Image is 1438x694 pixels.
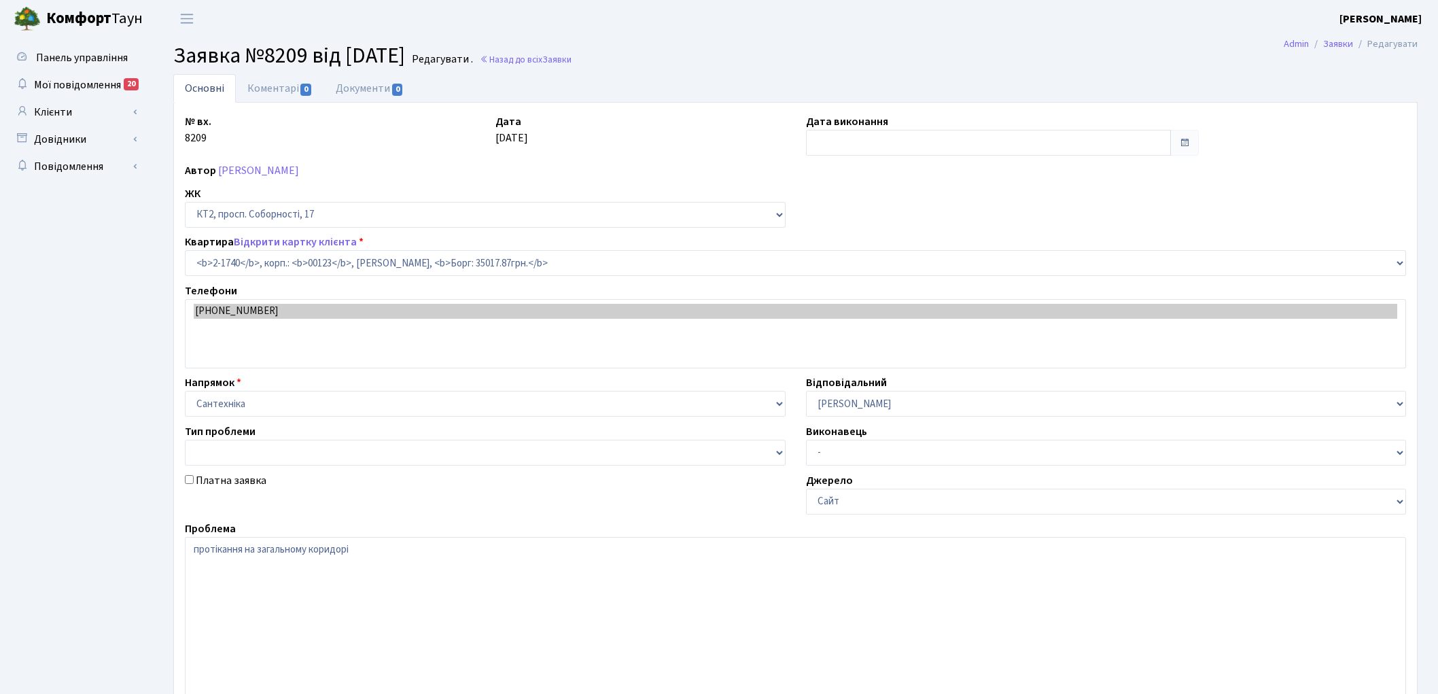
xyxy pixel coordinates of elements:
select: ) [185,250,1406,276]
label: Виконавець [806,423,867,440]
a: Довідники [7,126,143,153]
span: 0 [392,84,403,96]
label: Проблема [185,521,236,537]
span: Заявка №8209 від [DATE] [173,40,405,71]
label: ЖК [185,186,200,202]
span: Панель управління [36,50,128,65]
small: Редагувати . [409,53,473,66]
nav: breadcrumb [1263,30,1438,58]
label: Квартира [185,234,364,250]
label: Напрямок [185,375,241,391]
li: Редагувати [1353,37,1418,52]
label: Джерело [806,472,853,489]
a: Назад до всіхЗаявки [480,53,572,66]
a: Відкрити картку клієнта [234,235,357,249]
span: 0 [300,84,311,96]
label: Дата виконання [806,114,888,130]
a: Панель управління [7,44,143,71]
img: logo.png [14,5,41,33]
label: Відповідальний [806,375,887,391]
button: Переключити навігацію [170,7,204,30]
a: Заявки [1323,37,1353,51]
span: Таун [46,7,143,31]
label: Тип проблеми [185,423,256,440]
a: Клієнти [7,99,143,126]
label: Автор [185,162,216,179]
a: Мої повідомлення20 [7,71,143,99]
div: 8209 [175,114,485,156]
span: Мої повідомлення [34,77,121,92]
a: Коментарі [236,74,324,103]
option: [PHONE_NUMBER] [194,304,1397,319]
label: Телефони [185,283,237,299]
div: [DATE] [485,114,796,156]
a: Документи [324,74,415,103]
label: Платна заявка [196,472,266,489]
label: № вх. [185,114,211,130]
a: Повідомлення [7,153,143,180]
a: Admin [1284,37,1309,51]
a: [PERSON_NAME] [218,163,299,178]
b: Комфорт [46,7,111,29]
a: [PERSON_NAME] [1339,11,1422,27]
b: [PERSON_NAME] [1339,12,1422,27]
a: Основні [173,74,236,103]
span: Заявки [542,53,572,66]
div: 20 [124,78,139,90]
label: Дата [495,114,521,130]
